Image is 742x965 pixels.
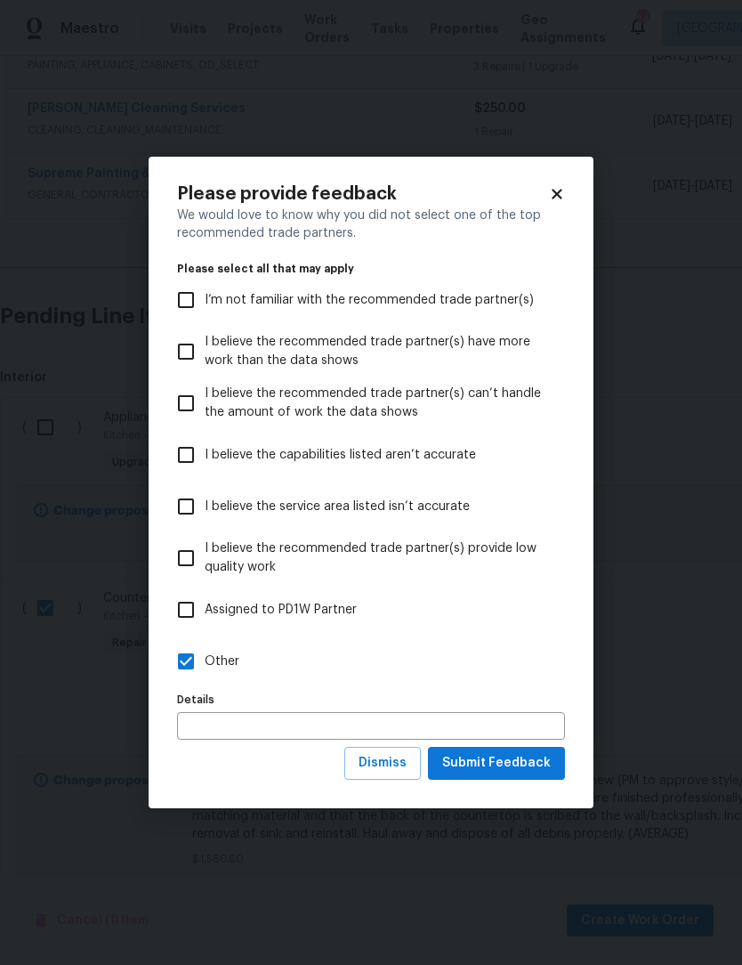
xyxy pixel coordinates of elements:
[205,498,470,516] span: I believe the service area listed isn’t accurate
[205,653,239,671] span: Other
[344,747,421,780] button: Dismiss
[177,185,549,203] h2: Please provide feedback
[205,385,551,422] span: I believe the recommended trade partner(s) can’t handle the amount of work the data shows
[205,333,551,370] span: I believe the recommended trade partner(s) have more work than the data shows
[428,747,565,780] button: Submit Feedback
[442,752,551,774] span: Submit Feedback
[205,291,534,310] span: I’m not familiar with the recommended trade partner(s)
[205,539,551,577] span: I believe the recommended trade partner(s) provide low quality work
[177,264,565,274] legend: Please select all that may apply
[205,601,357,620] span: Assigned to PD1W Partner
[177,207,565,242] div: We would love to know why you did not select one of the top recommended trade partners.
[177,694,565,705] label: Details
[205,446,476,465] span: I believe the capabilities listed aren’t accurate
[359,752,407,774] span: Dismiss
